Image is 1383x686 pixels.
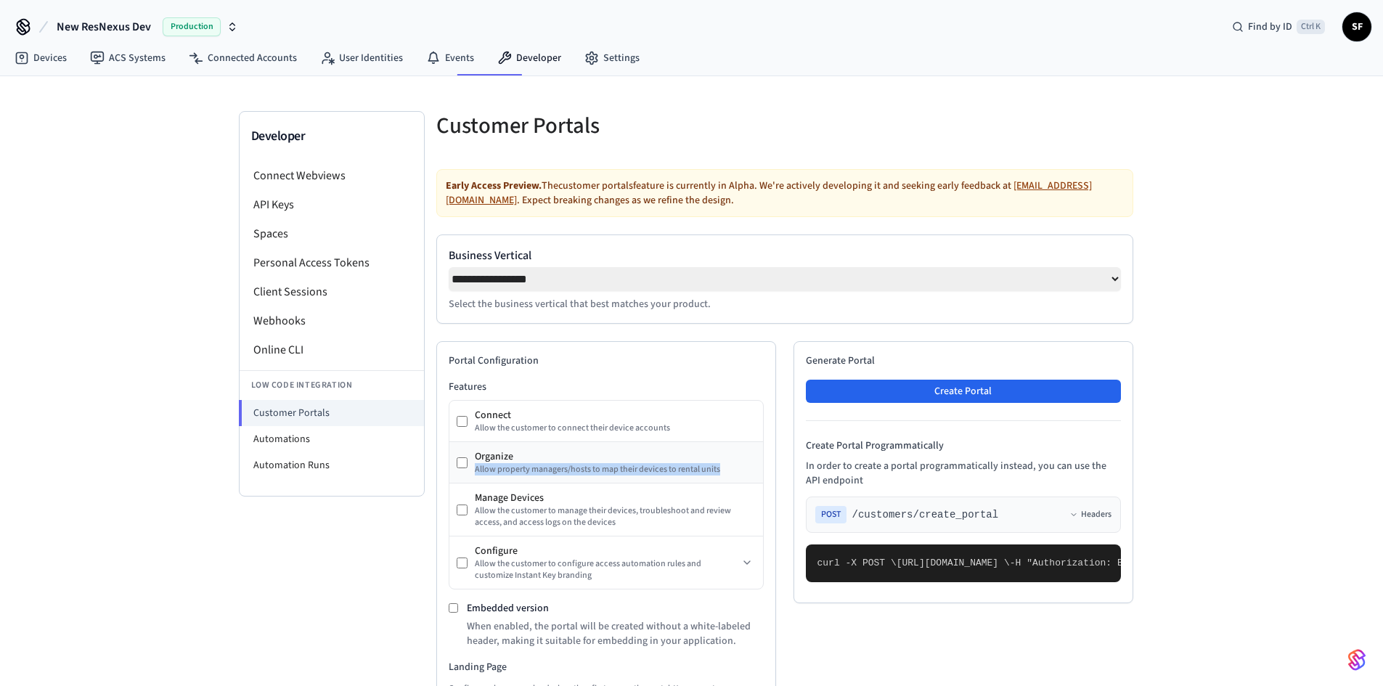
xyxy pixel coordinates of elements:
p: In order to create a portal programmatically instead, you can use the API endpoint [806,459,1121,488]
span: SF [1344,14,1370,40]
li: Automations [240,426,424,452]
p: When enabled, the portal will be created without a white-labeled header, making it suitable for e... [467,619,764,648]
span: Find by ID [1248,20,1292,34]
li: Automation Runs [240,452,424,478]
span: New ResNexus Dev [57,18,151,36]
h5: Customer Portals [436,111,776,141]
div: Allow the customer to connect their device accounts [475,422,756,434]
li: Customer Portals [239,400,424,426]
div: Connect [475,408,756,422]
div: Allow the customer to manage their devices, troubleshoot and review access, and access logs on th... [475,505,756,528]
a: Connected Accounts [177,45,309,71]
li: Client Sessions [240,277,424,306]
li: Webhooks [240,306,424,335]
a: Settings [573,45,651,71]
span: -H "Authorization: Bearer seam_api_key_123456" \ [1010,558,1281,568]
div: The customer portals feature is currently in Alpha. We're actively developing it and seeking earl... [436,169,1133,217]
a: Events [415,45,486,71]
strong: Early Access Preview. [446,179,542,193]
span: Production [163,17,221,36]
button: Headers [1069,509,1111,520]
div: Manage Devices [475,491,756,505]
h3: Landing Page [449,660,764,674]
div: Find by IDCtrl K [1220,14,1337,40]
div: Allow property managers/hosts to map their devices to rental units [475,464,756,475]
span: Ctrl K [1297,20,1325,34]
a: [EMAIL_ADDRESS][DOMAIN_NAME] [446,179,1092,208]
img: SeamLogoGradient.69752ec5.svg [1348,648,1366,671]
li: Personal Access Tokens [240,248,424,277]
span: curl -X POST \ [817,558,897,568]
li: Connect Webviews [240,161,424,190]
label: Embedded version [467,601,549,616]
li: Online CLI [240,335,424,364]
h2: Generate Portal [806,354,1121,368]
p: Select the business vertical that best matches your product. [449,297,1121,311]
button: Create Portal [806,380,1121,403]
span: [URL][DOMAIN_NAME] \ [897,558,1010,568]
button: SF [1342,12,1371,41]
span: /customers/create_portal [852,507,999,522]
h2: Portal Configuration [449,354,764,368]
div: Configure [475,544,738,558]
a: ACS Systems [78,45,177,71]
div: Allow the customer to configure access automation rules and customize Instant Key branding [475,558,738,581]
h3: Features [449,380,764,394]
a: Developer [486,45,573,71]
a: User Identities [309,45,415,71]
span: POST [815,506,846,523]
li: Spaces [240,219,424,248]
li: API Keys [240,190,424,219]
label: Business Vertical [449,247,1121,264]
div: Organize [475,449,756,464]
h3: Developer [251,126,412,147]
a: Devices [3,45,78,71]
h4: Create Portal Programmatically [806,438,1121,453]
li: Low Code Integration [240,370,424,400]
